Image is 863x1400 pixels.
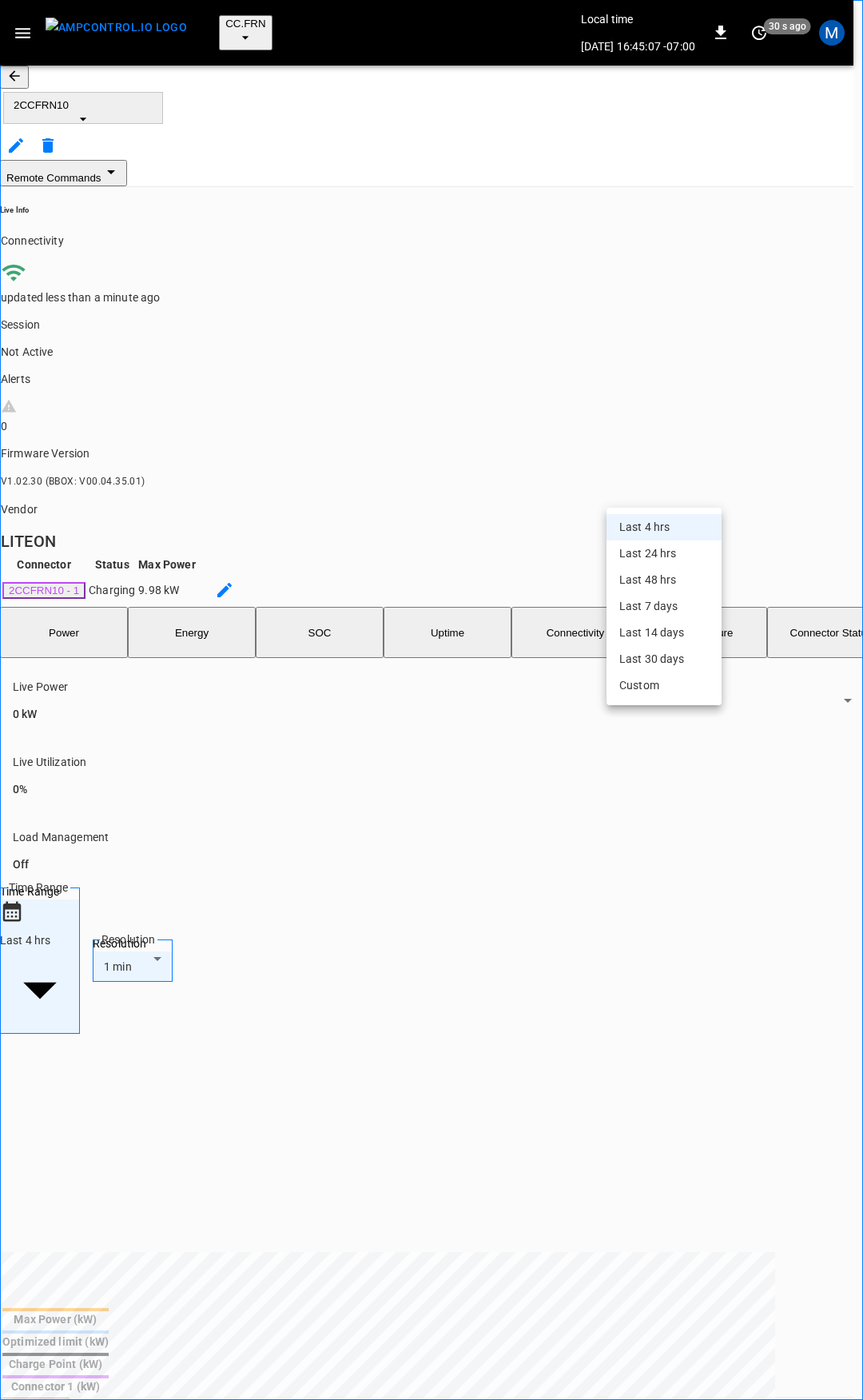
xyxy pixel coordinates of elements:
[1,233,853,249] p: Connectivity
[128,607,256,658] button: Energy
[256,607,384,658] button: SOC
[13,706,802,724] h6: 0 kW
[93,951,209,982] div: 1 min
[88,556,136,573] th: Status
[746,20,772,46] button: set refresh interval
[1,528,853,554] h6: LITEON
[606,567,722,593] li: Last 48 hrs
[1,371,853,387] p: Alerts
[1,445,853,461] p: Firmware Version
[581,11,695,27] p: Local time
[13,829,802,845] p: Load Management
[1,501,853,517] p: Vendor
[1,317,853,333] p: Session
[606,646,722,672] li: Last 30 days
[606,593,722,620] li: Last 7 days
[13,781,802,799] h6: 0%
[137,575,196,605] td: 9.98 kW
[46,18,187,38] img: ampcontrol.io logo
[606,514,722,540] li: Last 4 hrs
[606,620,722,646] li: Last 14 days
[14,99,153,111] span: 2CCFRN10
[1,291,161,304] span: updated less than a minute ago
[88,575,136,605] td: Charging
[384,607,511,658] button: Uptime
[93,935,173,951] label: Resolution
[581,38,695,54] p: [DATE] 16:45:07 -07:00
[764,18,811,34] span: 30 s ago
[511,607,639,658] button: Connectivity
[1,418,853,434] div: 0
[137,556,196,573] th: Max Power
[2,582,86,599] button: 2CCFRN10 - 1
[606,540,722,567] li: Last 24 hrs
[13,754,802,770] p: Live Utilization
[1,344,853,360] p: Not Active
[39,13,193,53] button: menu
[13,856,802,874] h6: Off
[606,672,722,699] li: Custom
[2,556,86,573] th: Connector
[13,679,802,695] p: Live Power
[819,20,845,46] div: profile-icon
[225,18,265,30] span: CC.FRN
[1,476,145,487] span: V1.02.30 (BBOX: V00.04.35.01)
